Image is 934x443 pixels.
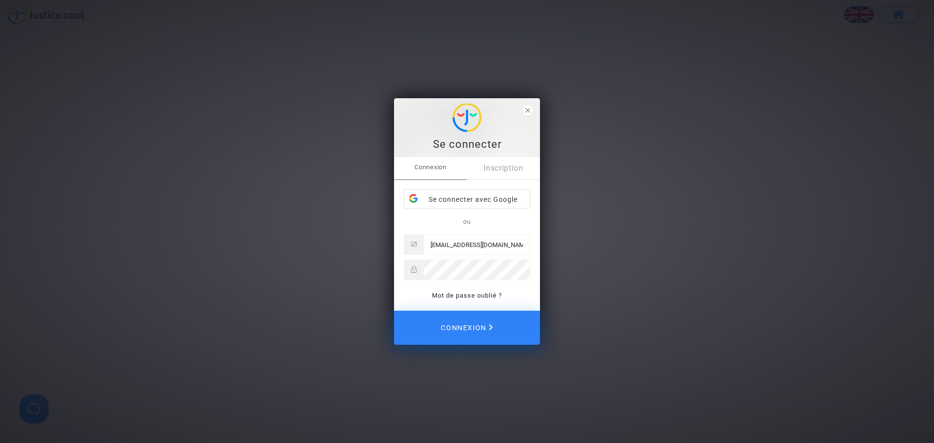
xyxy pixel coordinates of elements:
[424,260,530,280] input: Password
[399,137,535,152] div: Se connecter
[467,157,540,179] a: Inscription
[463,218,471,225] span: ou
[432,292,502,299] a: Mot de passe oublié ?
[404,190,530,209] div: Se connecter avec Google
[424,235,530,254] input: Email
[394,157,467,177] span: Connexion
[441,317,493,338] span: Connexion
[394,311,540,345] button: Connexion
[522,105,533,116] span: close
